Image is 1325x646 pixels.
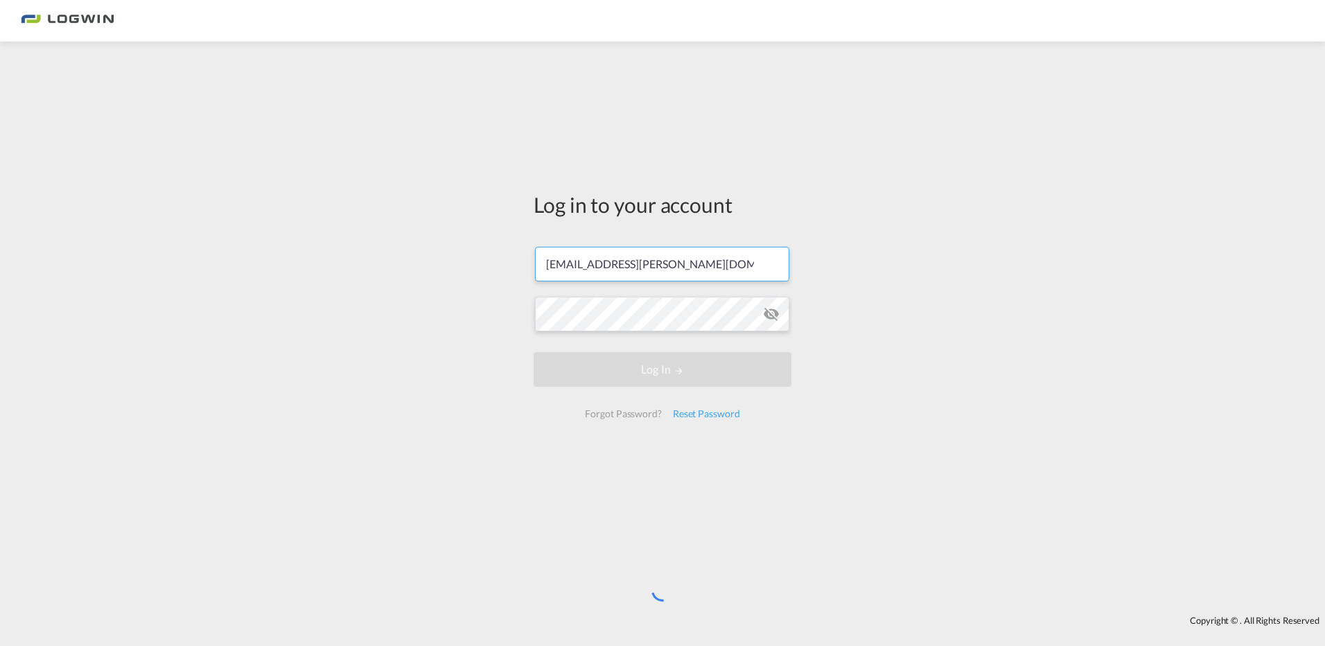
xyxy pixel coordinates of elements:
[763,306,780,322] md-icon: icon-eye-off
[534,352,791,387] button: LOGIN
[535,247,789,281] input: Enter email/phone number
[21,6,114,37] img: bc73a0e0d8c111efacd525e4c8ad7d32.png
[579,401,667,426] div: Forgot Password?
[667,401,746,426] div: Reset Password
[534,190,791,219] div: Log in to your account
